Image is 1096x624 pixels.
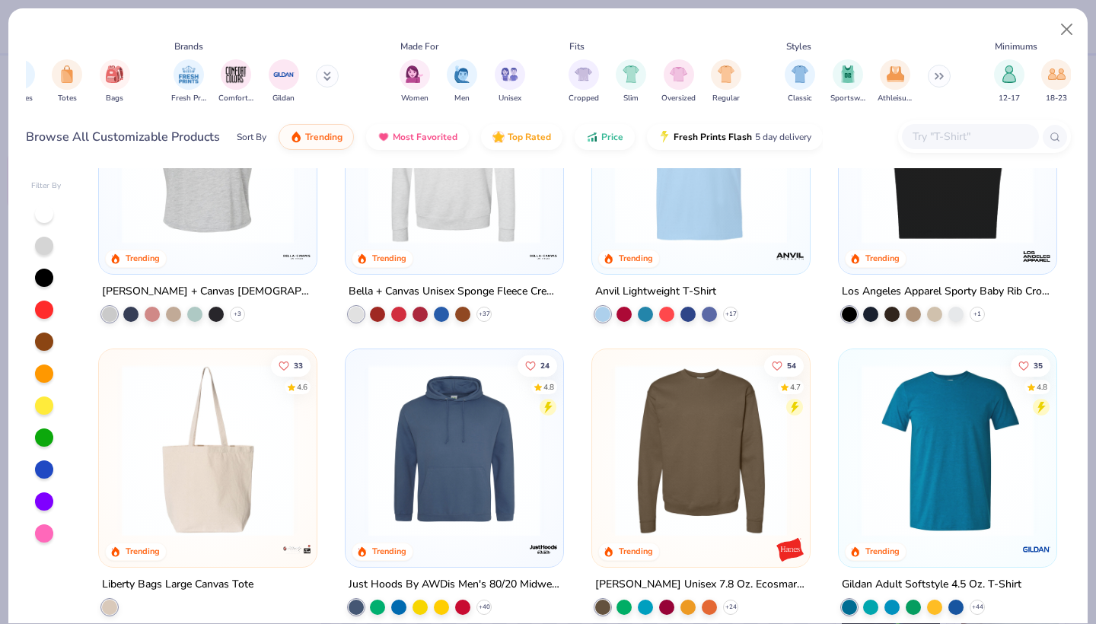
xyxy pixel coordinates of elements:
span: + 1 [973,310,981,319]
img: Cropped Image [575,65,592,83]
span: Slim [623,93,639,104]
button: filter button [400,59,430,104]
button: filter button [661,59,696,104]
span: Oversized [661,93,696,104]
button: filter button [171,59,206,104]
img: most_fav.gif [378,131,390,143]
img: Unisex Image [501,65,518,83]
img: Anvil logo [775,241,805,272]
img: Men Image [454,65,470,83]
div: filter for Cropped [569,59,599,104]
span: + 40 [479,603,490,612]
img: Athleisure Image [887,65,904,83]
img: Los Angeles Apparel logo [1021,241,1051,272]
span: 24 [540,361,550,369]
div: filter for Fresh Prints [171,59,206,104]
span: Classic [788,93,812,104]
img: Classic Image [792,65,809,83]
button: Top Rated [481,124,562,150]
div: Styles [786,40,811,53]
button: filter button [447,59,477,104]
img: Totes Image [59,65,75,83]
div: Sort By [237,130,266,144]
div: filter for Totes [52,59,82,104]
div: 4.7 [790,381,801,393]
button: filter button [100,59,130,104]
div: Browse All Customizable Products [26,128,220,146]
img: Slim Image [623,65,639,83]
span: Men [454,93,470,104]
span: Sportswear [830,93,865,104]
div: filter for 12-17 [994,59,1024,104]
div: Bella + Canvas Unisex Sponge Fleece Crewneck Sweatshirt [349,282,560,301]
span: Totes [58,93,77,104]
img: flash.gif [658,131,671,143]
div: filter for Slim [616,59,646,104]
div: Made For [400,40,438,53]
button: filter button [495,59,525,104]
span: Fresh Prints Flash [674,131,752,143]
div: 4.8 [1037,381,1047,393]
div: Liberty Bags Large Canvas Tote [102,575,253,594]
button: Like [272,355,311,376]
img: e5975505-1776-4f17-ae39-ff4f3b46cee6 [607,365,795,536]
span: Gildan [272,93,295,104]
span: Women [401,93,429,104]
img: Gildan logo [1021,534,1051,565]
div: [PERSON_NAME] + Canvas [DEMOGRAPHIC_DATA]' Flowy Cropped T-Shirt [102,282,314,301]
span: 12-17 [999,93,1020,104]
button: Price [575,124,635,150]
div: filter for Gildan [269,59,299,104]
img: Comfort Colors Image [225,63,247,86]
span: Athleisure [878,93,913,104]
span: Unisex [499,93,521,104]
div: Los Angeles Apparel Sporty Baby Rib Crop Tank [842,282,1053,301]
div: filter for Sportswear [830,59,865,104]
button: filter button [785,59,815,104]
div: filter for Regular [711,59,741,104]
span: 54 [787,361,796,369]
div: filter for Bags [100,59,130,104]
div: 4.8 [543,381,554,393]
div: filter for Women [400,59,430,104]
div: Anvil Lightweight T-Shirt [595,282,716,301]
button: Like [764,355,804,376]
div: filter for 18-23 [1041,59,1072,104]
button: filter button [269,59,299,104]
div: filter for Oversized [661,59,696,104]
div: 4.6 [298,381,308,393]
div: Filter By [31,180,62,192]
img: 18-23 Image [1048,65,1066,83]
button: Close [1053,15,1082,44]
span: Regular [712,93,740,104]
img: Liberty Bags logo [282,534,312,565]
button: Like [518,355,557,376]
img: Sportswear Image [840,65,856,83]
span: Comfort Colors [218,93,253,104]
img: TopRated.gif [492,131,505,143]
div: Minimums [995,40,1037,53]
span: + 44 [971,603,983,612]
div: filter for Comfort Colors [218,59,253,104]
div: filter for Men [447,59,477,104]
img: Gildan Image [272,63,295,86]
img: Regular Image [718,65,735,83]
span: 18-23 [1046,93,1067,104]
img: Hanes logo [775,534,805,565]
div: Fits [569,40,585,53]
img: 18a346f4-066a-4ba1-bd8c-7160f2b46754 [114,365,301,536]
span: 5 day delivery [755,129,811,146]
span: + 3 [234,310,241,319]
button: filter button [569,59,599,104]
button: filter button [878,59,913,104]
button: filter button [52,59,82,104]
div: Just Hoods By AWDis Men's 80/20 Midweight College Hooded Sweatshirt [349,575,560,594]
span: Bags [106,93,123,104]
span: Trending [305,131,342,143]
span: + 17 [725,310,736,319]
button: filter button [218,59,253,104]
div: Gildan Adult Softstyle 4.5 Oz. T-Shirt [842,575,1021,594]
span: 33 [295,361,304,369]
span: + 24 [725,603,736,612]
span: Cropped [569,93,599,104]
